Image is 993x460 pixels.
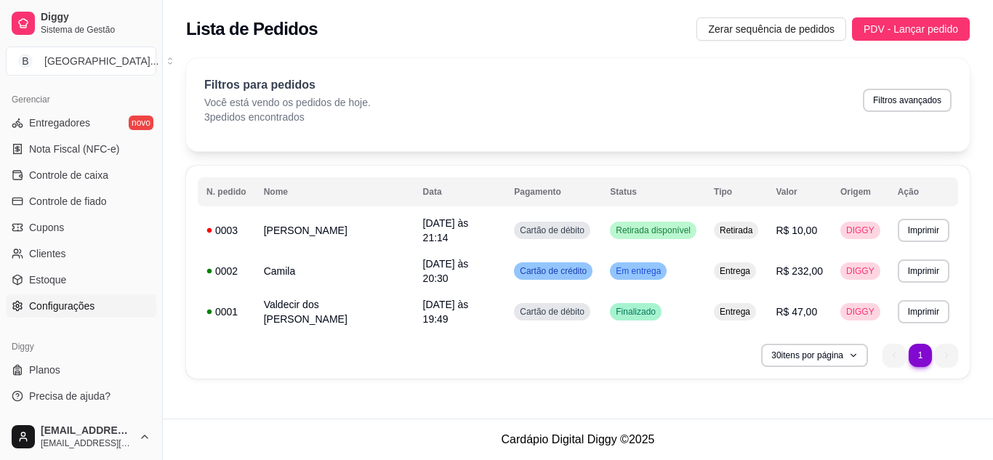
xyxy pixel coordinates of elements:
[41,437,133,449] span: [EMAIL_ADDRESS][DOMAIN_NAME]
[29,246,66,261] span: Clientes
[423,299,469,325] span: [DATE] às 19:49
[29,299,95,313] span: Configurações
[898,300,949,323] button: Imprimir
[776,265,823,277] span: R$ 232,00
[41,24,150,36] span: Sistema de Gestão
[29,194,107,209] span: Controle de fiado
[204,76,371,94] p: Filtros para pedidos
[717,306,753,318] span: Entrega
[6,242,156,265] a: Clientes
[517,225,587,236] span: Cartão de débito
[6,268,156,291] a: Estoque
[6,216,156,239] a: Cupons
[898,219,949,242] button: Imprimir
[6,164,156,187] a: Controle de caixa
[852,17,970,41] button: PDV - Lançar pedido
[6,137,156,161] a: Nota Fiscal (NFC-e)
[843,265,877,277] span: DIGGY
[717,225,755,236] span: Retirada
[6,6,156,41] a: DiggySistema de Gestão
[206,304,246,319] div: 0001
[255,177,414,206] th: Nome
[843,306,877,318] span: DIGGY
[204,95,371,110] p: Você está vendo os pedidos de hoje.
[717,265,753,277] span: Entrega
[909,344,932,367] li: pagination item 1 active
[761,344,868,367] button: 30itens por página
[863,89,952,112] button: Filtros avançados
[6,190,156,213] a: Controle de fiado
[163,419,993,460] footer: Cardápio Digital Diggy © 2025
[6,111,156,134] a: Entregadoresnovo
[767,177,832,206] th: Valor
[206,264,246,278] div: 0002
[6,358,156,382] a: Planos
[517,306,587,318] span: Cartão de débito
[41,11,150,24] span: Diggy
[204,110,371,124] p: 3 pedidos encontrados
[898,259,949,283] button: Imprimir
[6,419,156,454] button: [EMAIL_ADDRESS][DOMAIN_NAME][EMAIL_ADDRESS][DOMAIN_NAME]
[613,265,664,277] span: Em entrega
[864,21,958,37] span: PDV - Lançar pedido
[696,17,846,41] button: Zerar sequência de pedidos
[6,294,156,318] a: Configurações
[44,54,158,68] div: [GEOGRAPHIC_DATA] ...
[6,47,156,76] button: Select a team
[29,168,108,182] span: Controle de caixa
[18,54,33,68] span: B
[255,210,414,251] td: [PERSON_NAME]
[29,116,90,130] span: Entregadores
[776,225,817,236] span: R$ 10,00
[601,177,705,206] th: Status
[776,306,817,318] span: R$ 47,00
[6,88,156,111] div: Gerenciar
[832,177,889,206] th: Origem
[29,363,60,377] span: Planos
[41,424,133,437] span: [EMAIL_ADDRESS][DOMAIN_NAME]
[186,17,318,41] h2: Lista de Pedidos
[29,273,66,287] span: Estoque
[613,225,694,236] span: Retirada disponível
[255,251,414,291] td: Camila
[6,384,156,408] a: Precisa de ajuda?
[206,223,246,238] div: 0003
[414,177,506,206] th: Data
[875,336,965,374] nav: pagination navigation
[423,258,469,284] span: [DATE] às 20:30
[708,21,835,37] span: Zerar sequência de pedidos
[705,177,767,206] th: Tipo
[29,389,110,403] span: Precisa de ajuda?
[255,291,414,332] td: Valdecir dos [PERSON_NAME]
[889,177,958,206] th: Ação
[423,217,469,243] span: [DATE] às 21:14
[29,220,64,235] span: Cupons
[613,306,659,318] span: Finalizado
[29,142,119,156] span: Nota Fiscal (NFC-e)
[843,225,877,236] span: DIGGY
[198,177,255,206] th: N. pedido
[517,265,590,277] span: Cartão de crédito
[6,335,156,358] div: Diggy
[505,177,601,206] th: Pagamento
